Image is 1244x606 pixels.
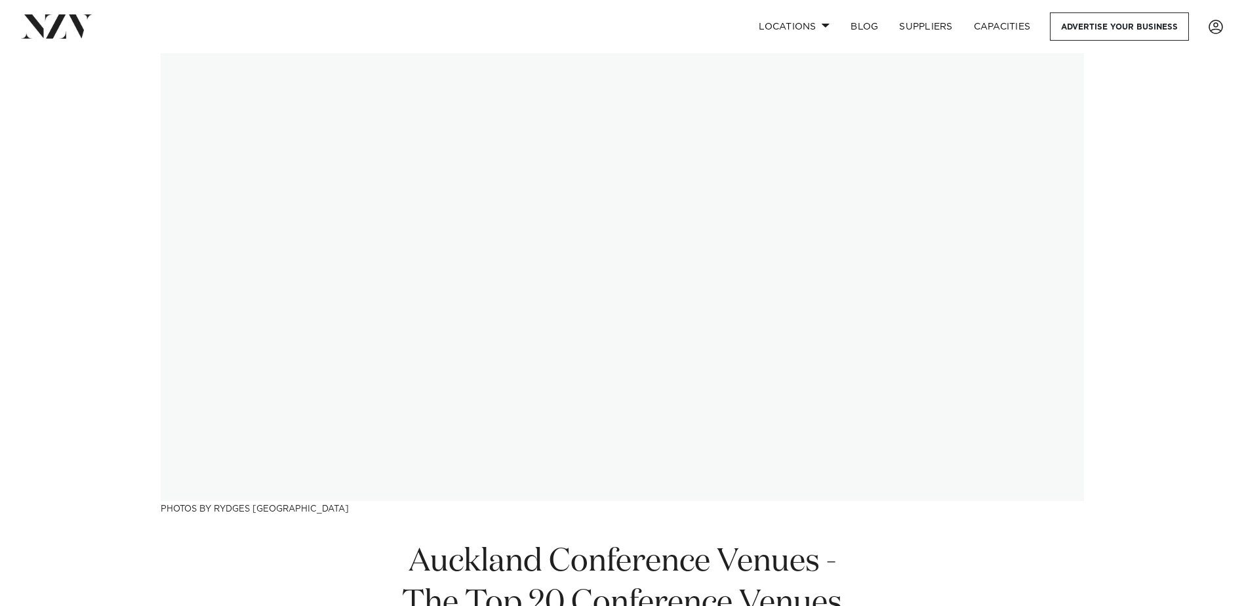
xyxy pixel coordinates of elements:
[840,12,889,41] a: BLOG
[21,14,92,38] img: nzv-logo.png
[1050,12,1189,41] a: Advertise your business
[748,12,840,41] a: Locations
[889,12,963,41] a: SUPPLIERS
[161,501,1084,515] h3: Photos by Rydges [GEOGRAPHIC_DATA]
[963,12,1041,41] a: Capacities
